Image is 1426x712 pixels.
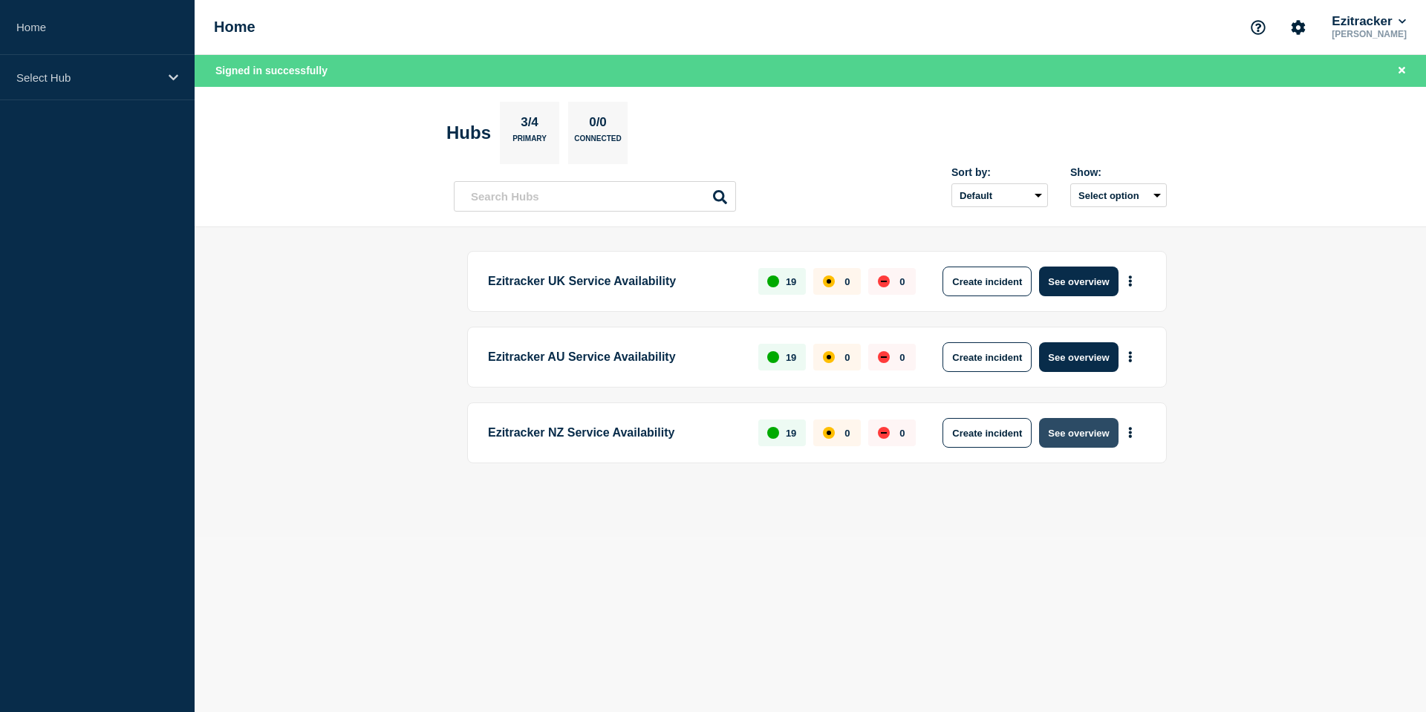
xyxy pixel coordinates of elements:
[899,428,905,439] p: 0
[878,351,890,363] div: down
[823,351,835,363] div: affected
[878,427,890,439] div: down
[942,267,1032,296] button: Create incident
[844,276,850,287] p: 0
[16,71,159,84] p: Select Hub
[1121,419,1140,447] button: More actions
[515,115,544,134] p: 3/4
[899,276,905,287] p: 0
[786,428,796,439] p: 19
[844,352,850,363] p: 0
[512,134,547,150] p: Primary
[215,65,328,76] span: Signed in successfully
[574,134,621,150] p: Connected
[488,342,741,372] p: Ezitracker AU Service Availability
[1039,267,1118,296] button: See overview
[1070,166,1167,178] div: Show:
[1393,62,1411,79] button: Close banner
[454,181,736,212] input: Search Hubs
[823,427,835,439] div: affected
[1039,418,1118,448] button: See overview
[951,183,1048,207] select: Sort by
[899,352,905,363] p: 0
[446,123,491,143] h2: Hubs
[767,351,779,363] div: up
[786,352,796,363] p: 19
[767,427,779,439] div: up
[1039,342,1118,372] button: See overview
[1329,29,1410,39] p: [PERSON_NAME]
[786,276,796,287] p: 19
[1121,344,1140,371] button: More actions
[1121,268,1140,295] button: More actions
[1243,12,1274,43] button: Support
[951,166,1048,178] div: Sort by:
[1070,183,1167,207] button: Select option
[942,418,1032,448] button: Create incident
[878,275,890,287] div: down
[214,19,255,36] h1: Home
[584,115,613,134] p: 0/0
[488,418,741,448] p: Ezitracker NZ Service Availability
[942,342,1032,372] button: Create incident
[488,267,741,296] p: Ezitracker UK Service Availability
[767,275,779,287] div: up
[1329,14,1409,29] button: Ezitracker
[823,275,835,287] div: affected
[844,428,850,439] p: 0
[1283,12,1314,43] button: Account settings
